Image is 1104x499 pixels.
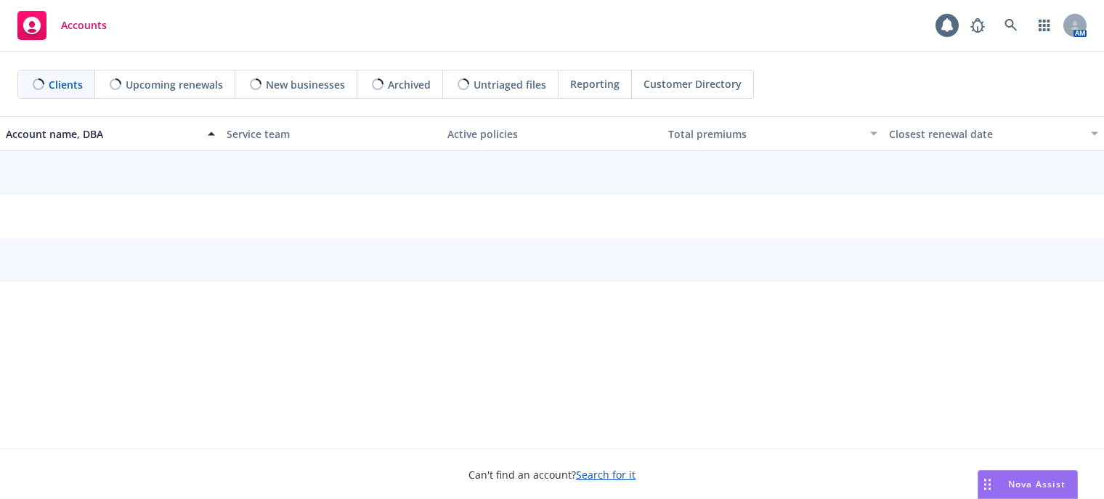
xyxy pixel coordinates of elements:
[442,116,662,151] button: Active policies
[468,467,636,482] span: Can't find an account?
[12,5,113,46] a: Accounts
[221,116,442,151] button: Service team
[883,116,1104,151] button: Closest renewal date
[266,77,345,92] span: New businesses
[126,77,223,92] span: Upcoming renewals
[570,76,620,92] span: Reporting
[474,77,546,92] span: Untriaged files
[662,116,883,151] button: Total premiums
[1030,11,1059,40] a: Switch app
[388,77,431,92] span: Archived
[576,468,636,482] a: Search for it
[49,77,83,92] span: Clients
[997,11,1026,40] a: Search
[6,126,199,142] div: Account name, DBA
[978,471,997,498] div: Drag to move
[447,126,657,142] div: Active policies
[963,11,992,40] a: Report a Bug
[644,76,742,92] span: Customer Directory
[889,126,1082,142] div: Closest renewal date
[668,126,861,142] div: Total premiums
[61,20,107,31] span: Accounts
[1008,478,1066,490] span: Nova Assist
[227,126,436,142] div: Service team
[978,470,1078,499] button: Nova Assist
